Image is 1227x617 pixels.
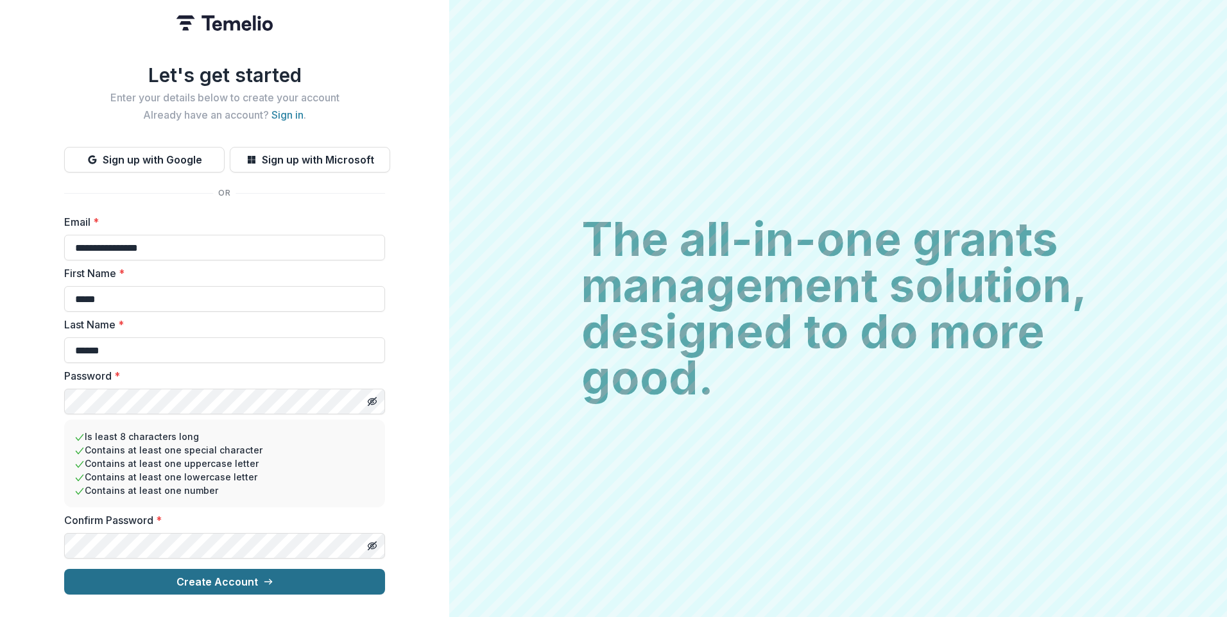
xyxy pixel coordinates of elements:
[230,147,390,173] button: Sign up with Microsoft
[64,368,377,384] label: Password
[74,457,375,470] li: Contains at least one uppercase letter
[64,63,385,87] h1: Let's get started
[64,109,385,121] h2: Already have an account? .
[362,391,382,412] button: Toggle password visibility
[74,470,375,484] li: Contains at least one lowercase letter
[64,317,377,332] label: Last Name
[74,484,375,497] li: Contains at least one number
[176,15,273,31] img: Temelio
[64,569,385,595] button: Create Account
[74,443,375,457] li: Contains at least one special character
[271,108,304,121] a: Sign in
[64,92,385,104] h2: Enter your details below to create your account
[362,536,382,556] button: Toggle password visibility
[64,512,377,528] label: Confirm Password
[64,266,377,281] label: First Name
[64,214,377,230] label: Email
[64,147,225,173] button: Sign up with Google
[74,430,375,443] li: Is least 8 characters long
